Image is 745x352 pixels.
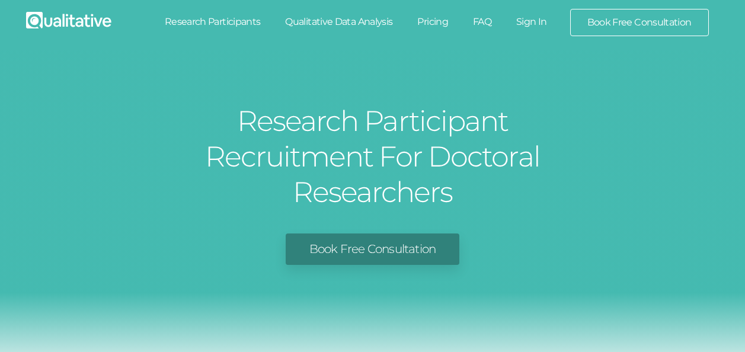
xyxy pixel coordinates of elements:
[286,233,459,265] a: Book Free Consultation
[504,9,559,35] a: Sign In
[405,9,461,35] a: Pricing
[571,9,708,36] a: Book Free Consultation
[26,12,111,28] img: Qualitative
[152,9,273,35] a: Research Participants
[273,9,405,35] a: Qualitative Data Analysis
[461,9,504,35] a: FAQ
[151,103,595,210] h1: Research Participant Recruitment For Doctoral Researchers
